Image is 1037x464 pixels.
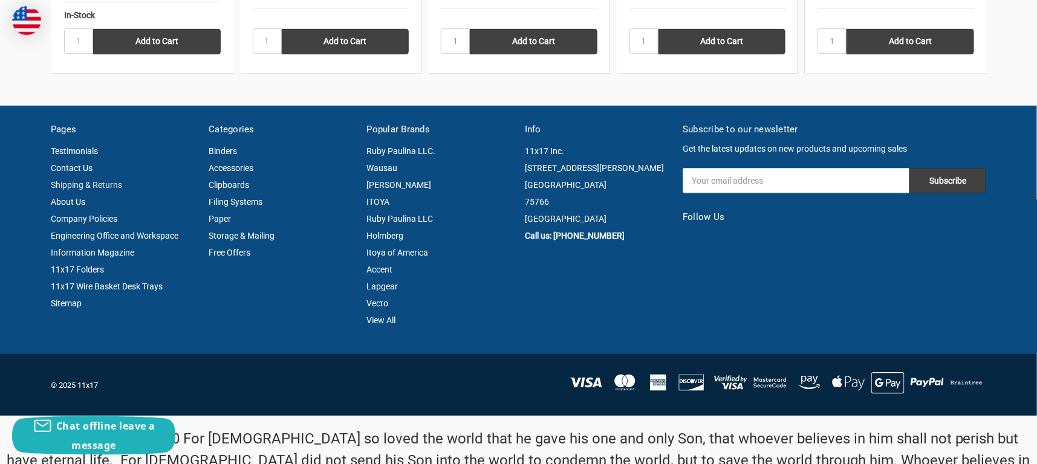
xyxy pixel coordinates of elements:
a: Vecto [367,298,389,308]
h5: Subscribe to our newsletter [683,123,986,137]
a: Call us: [PHONE_NUMBER] [525,231,625,240]
input: Your email address [683,168,909,193]
a: Company Policies [51,214,117,224]
span: Chat offline leave a message [56,419,155,452]
a: Storage & Mailing [209,231,275,240]
a: View All [367,315,396,325]
input: Add to Cart [93,29,221,54]
h5: Pages [51,123,196,137]
input: Add to Cart [847,29,974,54]
a: Binders [209,146,237,156]
a: Lapgear [367,282,398,291]
a: Holmberg [367,231,404,240]
a: Contact Us [51,163,93,173]
a: Wausau [367,163,398,173]
input: Add to Cart [658,29,786,54]
p: © 2025 11x17 [51,379,512,391]
address: 11x17 Inc. [STREET_ADDRESS][PERSON_NAME] [GEOGRAPHIC_DATA] 75766 [GEOGRAPHIC_DATA] [525,143,670,227]
p: Get the latest updates on new products and upcoming sales [683,143,986,155]
h5: Info [525,123,670,137]
h5: Follow Us [683,210,986,224]
a: Itoya of America [367,248,429,257]
a: Clipboards [209,180,249,190]
a: Engineering Office and Workspace Information Magazine [51,231,178,257]
a: Free Offers [209,248,250,257]
a: Accent [367,265,393,274]
a: 11x17 Folders [51,265,104,274]
div: In-Stock [64,9,221,22]
input: Add to Cart [470,29,597,54]
input: Add to Cart [282,29,409,54]
a: Ruby Paulina LLC. [367,146,436,156]
h5: Categories [209,123,354,137]
a: 11x17 Wire Basket Desk Trays [51,282,163,291]
input: Subscribe [909,168,986,193]
a: Sitemap [51,298,82,308]
a: Testimonials [51,146,98,156]
a: About Us [51,197,85,207]
a: Paper [209,214,231,224]
a: Filing Systems [209,197,262,207]
a: [PERSON_NAME] [367,180,432,190]
a: Accessories [209,163,253,173]
a: ITOYA [367,197,390,207]
button: Chat offline leave a message [12,416,175,455]
h5: Popular Brands [367,123,512,137]
a: Shipping & Returns [51,180,122,190]
a: Ruby Paulina LLC [367,214,434,224]
img: duty and tax information for United States [12,6,41,35]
